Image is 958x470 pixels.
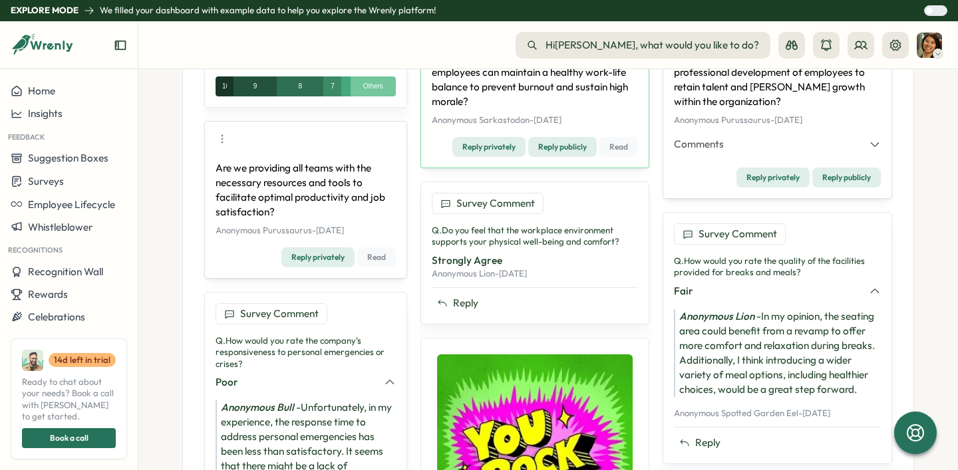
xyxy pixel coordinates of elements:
[674,284,861,298] div: Fair
[812,168,881,187] button: Reply publicly
[28,198,115,211] span: Employee Lifecycle
[456,196,535,211] span: Survey Comment
[736,168,810,187] button: Reply privately
[453,296,478,310] span: Reply
[546,38,759,53] span: Hi [PERSON_NAME] , what would you like to do?
[28,288,68,300] span: Rewards
[674,408,881,419] p: Anonymous Spotted Garden Eel - [DATE]
[674,137,881,152] button: Comments
[674,255,881,279] p: Q. How would you rate the quality of the facilities provided for breaks and meals?
[28,265,103,278] span: Recognition Wall
[432,253,639,268] div: Strongly Agree
[774,114,802,125] span: [DATE]
[367,248,386,267] span: Read
[216,375,376,390] div: Poor
[679,310,754,322] i: Anonymous Lion
[22,428,116,448] button: Book a call
[534,114,561,125] span: [DATE]
[599,137,638,157] button: Read
[22,376,116,423] span: Ready to chat about your needs? Book a call with [PERSON_NAME] to get started.
[291,248,345,267] span: Reply privately
[28,84,55,97] span: Home
[253,81,257,92] div: 9
[281,247,355,267] button: Reply privately
[216,161,396,219] p: Are we providing all teams with the necessary resources and tools to facilitate optimal productiv...
[298,81,302,92] div: 8
[363,81,383,92] div: Others
[674,114,774,125] span: Anonymous Purussaurus -
[432,268,639,280] p: Anonymous Lion - [DATE]
[49,353,116,368] a: 14d left in trial
[240,306,319,321] span: Survey Comment
[28,221,92,233] span: Whistleblower
[822,168,871,187] span: Reply publicly
[695,435,720,450] span: Reply
[28,107,63,120] span: Insights
[357,247,396,267] button: Read
[100,5,436,17] p: We filled your dashboard with example data to help you explore the Wrenly platform!
[331,81,335,92] div: 7
[432,225,639,248] p: Q. Do you feel that the workplace environment supports your physical well-being and comfort?
[216,335,396,370] p: Q. How would you rate the company's responsiveness to personal emergencies or crises?
[746,168,800,187] span: Reply privately
[22,350,43,371] img: Ali Khan
[114,39,127,52] button: Expand sidebar
[674,137,724,152] span: Comments
[11,5,79,17] p: Explore Mode
[516,32,770,59] button: Hi[PERSON_NAME], what would you like to do?
[462,138,516,156] span: Reply privately
[50,429,88,447] span: Book a call
[222,81,227,92] div: 10
[221,401,294,413] i: Anonymous Bull
[609,138,628,156] span: Read
[316,225,344,235] span: [DATE]
[432,293,484,313] button: Reply
[216,225,316,235] span: Anonymous Purussaurus -
[674,309,881,397] div: - In my opinion, the seating area could benefit from a revamp to offer more comfort and relaxatio...
[699,227,777,241] span: Survey Comment
[432,51,639,109] p: Are there measures in place to ensure employees can maintain a healthy work-life balance to preve...
[528,137,597,157] button: Reply publicly
[452,137,526,157] button: Reply privately
[674,433,726,453] button: Reply
[28,175,64,187] span: Surveys
[538,138,587,156] span: Reply publicly
[674,51,881,109] p: Are we investing sufficiently in the professional development of employees to retain talent and [...
[28,152,108,164] span: Suggestion Boxes
[28,310,85,323] span: Celebrations
[432,114,534,125] span: Anonymous Sarkastodon -
[917,33,942,58] img: Sarah Johnson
